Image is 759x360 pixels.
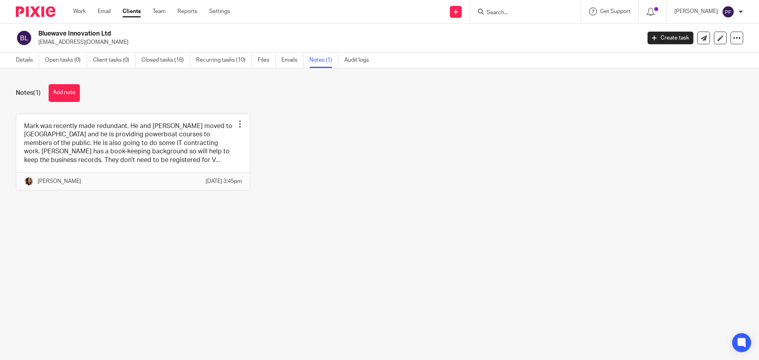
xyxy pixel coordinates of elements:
a: Settings [209,8,230,15]
p: [DATE] 3:45pm [206,177,242,185]
a: Reports [177,8,197,15]
a: Open tasks (0) [45,53,87,68]
a: Notes (1) [310,53,338,68]
a: Work [73,8,86,15]
img: svg%3E [722,6,734,18]
img: Pixie [16,6,55,17]
h2: Bluewave Innovation Ltd [38,30,516,38]
a: Files [258,53,276,68]
a: Details [16,53,39,68]
span: (1) [33,90,41,96]
a: Create task [648,32,693,44]
a: Client tasks (0) [93,53,136,68]
img: svg%3E [16,30,32,46]
a: Emails [281,53,304,68]
span: Get Support [600,9,631,14]
a: Audit logs [344,53,375,68]
p: [PERSON_NAME] [38,177,81,185]
a: Team [153,8,166,15]
input: Search [486,9,557,17]
button: Add note [49,84,80,102]
a: Clients [123,8,141,15]
a: Email [98,8,111,15]
p: [EMAIL_ADDRESS][DOMAIN_NAME] [38,38,636,46]
a: Recurring tasks (10) [196,53,252,68]
h1: Notes [16,89,41,97]
p: [PERSON_NAME] [674,8,718,15]
img: DSC_4833.jpg [24,177,34,186]
a: Closed tasks (16) [142,53,190,68]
